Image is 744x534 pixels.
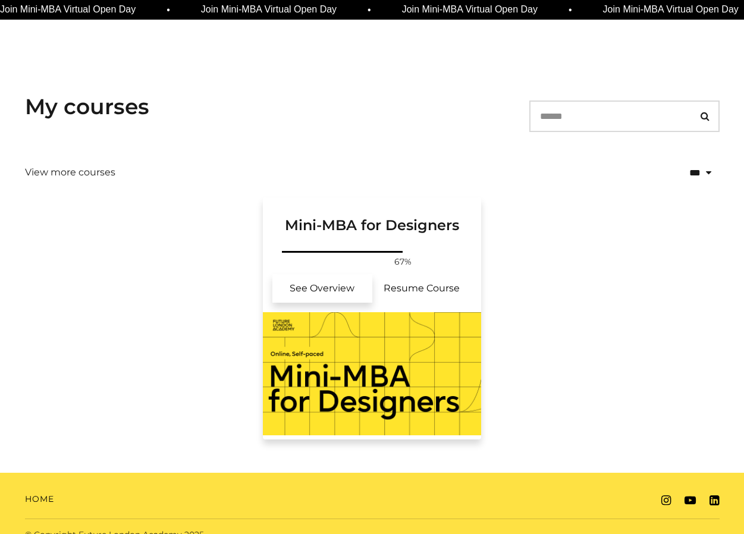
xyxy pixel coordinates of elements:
span: • [568,3,572,17]
select: status [638,158,720,188]
span: 67% [388,256,417,268]
a: Home [25,493,54,505]
a: View more courses [25,165,115,180]
span: • [166,3,169,17]
h3: Mini-MBA for Designers [277,197,467,234]
span: • [367,3,371,17]
a: Mini-MBA for Designers: See Overview [272,274,372,303]
a: Mini-MBA for Designers: Resume Course [372,274,472,303]
h3: My courses [25,94,149,120]
a: Mini-MBA for Designers [263,197,482,249]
